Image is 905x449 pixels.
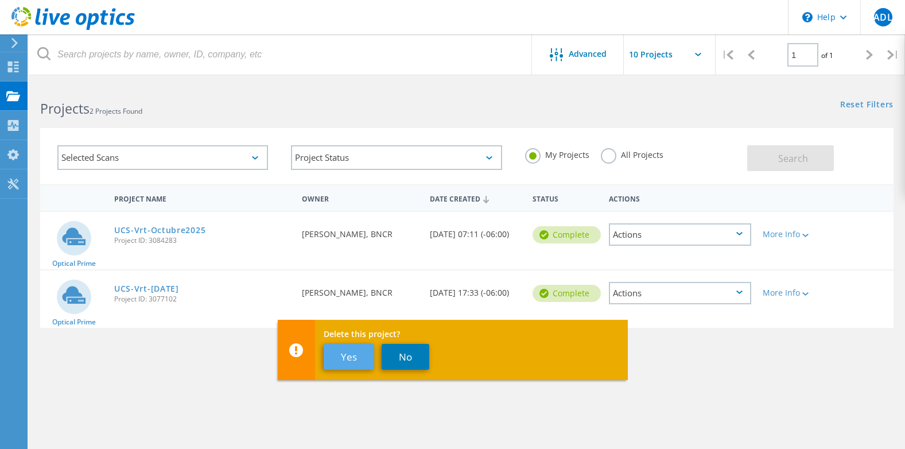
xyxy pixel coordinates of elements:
[52,319,96,326] span: Optical Prime
[601,148,663,159] label: All Projects
[609,282,751,304] div: Actions
[11,24,135,32] a: Live Optics Dashboard
[763,289,819,297] div: More Info
[108,187,296,208] div: Project Name
[424,187,526,209] div: Date Created
[52,260,96,267] span: Optical Prime
[114,237,290,244] span: Project ID: 3084283
[747,145,834,171] button: Search
[525,148,589,159] label: My Projects
[114,226,205,234] a: UCS-Vrt-Octubre2025
[324,330,617,338] span: Delete this project?
[763,230,819,238] div: More Info
[424,270,526,308] div: [DATE] 17:33 (-06:00)
[840,100,894,110] a: Reset Filters
[291,145,502,170] div: Project Status
[821,51,833,60] span: of 1
[382,344,429,370] button: No
[29,34,533,75] input: Search projects by name, owner, ID, company, etc
[569,50,607,58] span: Advanced
[296,270,424,308] div: [PERSON_NAME], BNCR
[296,212,424,250] div: [PERSON_NAME], BNCR
[57,145,268,170] div: Selected Scans
[881,34,905,75] div: |
[609,223,751,246] div: Actions
[296,187,424,208] div: Owner
[716,34,739,75] div: |
[40,99,90,118] b: Projects
[527,187,604,208] div: Status
[114,285,179,293] a: UCS-Vrt-[DATE]
[114,296,290,303] span: Project ID: 3077102
[533,226,601,243] div: Complete
[873,13,892,22] span: ADL
[802,12,813,22] svg: \n
[424,212,526,250] div: [DATE] 07:11 (-06:00)
[603,187,757,208] div: Actions
[778,152,808,165] span: Search
[324,344,374,370] button: Yes
[90,106,142,116] span: 2 Projects Found
[533,285,601,302] div: Complete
